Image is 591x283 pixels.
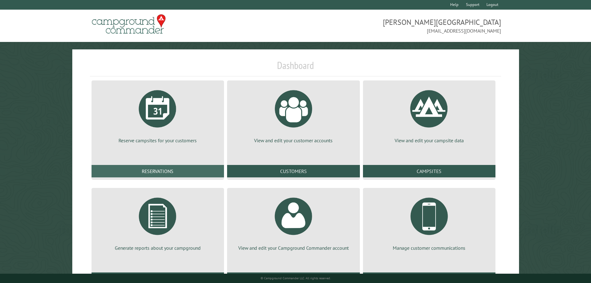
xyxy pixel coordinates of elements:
[227,165,360,177] a: Customers
[90,59,501,76] h1: Dashboard
[363,165,495,177] a: Campsites
[235,137,352,144] p: View and edit your customer accounts
[370,85,488,144] a: View and edit your campsite data
[370,137,488,144] p: View and edit your campsite data
[99,244,217,251] p: Generate reports about your campground
[235,193,352,251] a: View and edit your Campground Commander account
[370,193,488,251] a: Manage customer communications
[90,12,168,36] img: Campground Commander
[261,276,331,280] small: © Campground Commander LLC. All rights reserved.
[99,137,217,144] p: Reserve campsites for your customers
[296,17,501,34] span: [PERSON_NAME][GEOGRAPHIC_DATA] [EMAIL_ADDRESS][DOMAIN_NAME]
[370,244,488,251] p: Manage customer communications
[99,193,217,251] a: Generate reports about your campground
[235,85,352,144] a: View and edit your customer accounts
[92,165,224,177] a: Reservations
[99,85,217,144] a: Reserve campsites for your customers
[235,244,352,251] p: View and edit your Campground Commander account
